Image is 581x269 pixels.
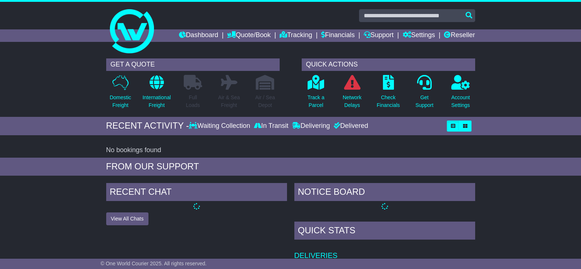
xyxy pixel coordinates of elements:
div: GET A QUOTE [106,58,280,71]
p: Track a Parcel [308,94,324,109]
button: View All Chats [106,212,148,225]
div: FROM OUR SUPPORT [106,161,475,172]
a: Financials [321,29,355,42]
a: AccountSettings [451,75,470,113]
p: Check Financials [377,94,400,109]
a: Reseller [444,29,475,42]
div: RECENT CHAT [106,183,287,203]
a: GetSupport [415,75,434,113]
a: CheckFinancials [376,75,400,113]
div: RECENT ACTIVITY - [106,121,189,131]
div: Waiting Collection [189,122,252,130]
a: DomesticFreight [109,75,131,113]
div: NOTICE BOARD [294,183,475,203]
a: Track aParcel [307,75,325,113]
p: Network Delays [342,94,361,109]
p: Domestic Freight [110,94,131,109]
div: In Transit [252,122,290,130]
a: Support [364,29,394,42]
a: InternationalFreight [142,75,171,113]
p: Air & Sea Freight [218,94,240,109]
p: Account Settings [451,94,470,109]
p: Full Loads [184,94,202,109]
div: Quick Stats [294,222,475,241]
p: International Freight [143,94,171,109]
p: Get Support [415,94,433,109]
a: Settings [403,29,435,42]
div: No bookings found [106,146,475,154]
a: Tracking [280,29,312,42]
div: Delivered [332,122,368,130]
div: Delivering [290,122,332,130]
p: Air / Sea Depot [255,94,275,109]
a: NetworkDelays [342,75,362,113]
a: Dashboard [179,29,218,42]
span: © One World Courier 2025. All rights reserved. [101,261,207,266]
td: Deliveries [294,241,475,260]
div: QUICK ACTIONS [302,58,475,71]
a: Quote/Book [227,29,270,42]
